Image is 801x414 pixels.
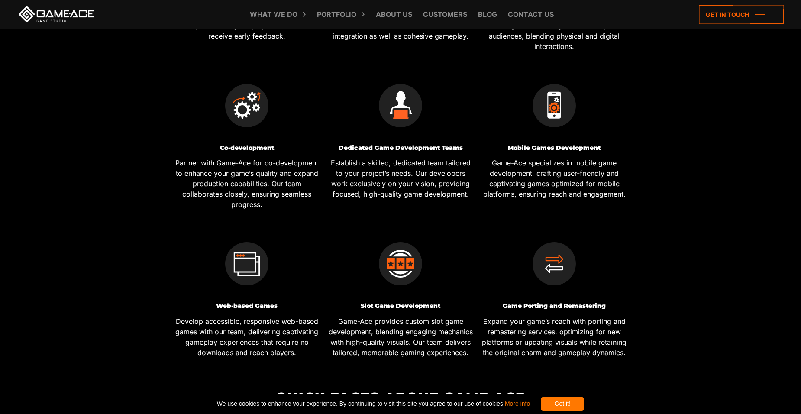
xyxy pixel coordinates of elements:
[505,400,530,407] a: More info
[533,84,576,127] img: Mobile Games Development
[327,158,474,199] p: Establish a skilled, dedicated team tailored to your project’s needs. Our developers work exclusi...
[170,390,631,404] h2: Quick Facts about Game-Ace
[327,145,474,151] h3: Dedicated Game Development Teams
[173,158,320,210] p: Partner with Game-Ace for co-development to enhance your game’s quality and expand production cap...
[379,84,422,127] img: Dedicated Game Development Teams
[541,397,584,411] div: Got it!
[481,303,628,309] h3: Game Porting and Remastering
[225,84,268,127] img: Co-development
[217,397,530,411] span: We use cookies to enhance your experience. By continuing to visit this site you agree to our use ...
[327,316,474,358] p: Game-Ace provides custom slot game development, blending engaging mechanics with high-quality vis...
[481,158,628,199] p: Game-Ace specializes in mobile game development, crafting user-friendly and captivating games opt...
[533,242,576,285] img: Game Porting and Remastering
[379,242,422,285] img: Slot Game Development
[173,303,320,309] h3: Web-based Games
[481,145,628,151] h3: Mobile Games Development
[481,316,628,358] p: Expand your game’s reach with porting and remastering services, optimizing for new platforms or u...
[327,303,474,309] h3: Slot Game Development
[173,316,320,358] p: Develop accessible, responsive web-based games with our team, delivering captivating gameplay exp...
[173,145,320,151] h3: Co-development
[699,5,784,24] a: Get in touch
[225,242,268,285] img: Web-based Games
